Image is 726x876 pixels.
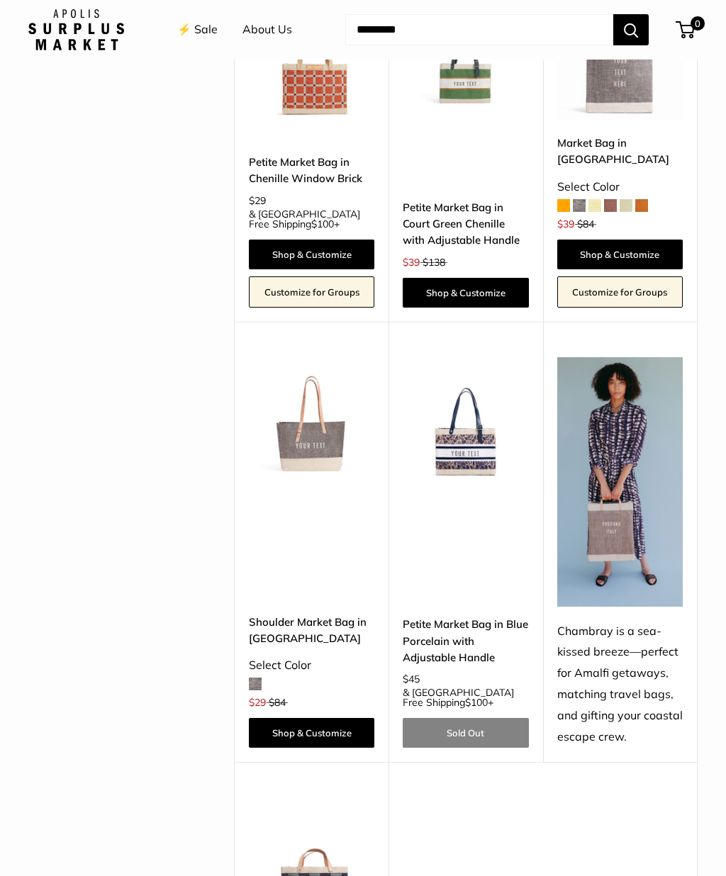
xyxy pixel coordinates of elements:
[403,616,528,666] a: Petite Market Bag in Blue Porcelain with Adjustable Handle
[613,14,649,45] button: Search
[557,621,683,748] div: Chambray is a sea-kissed breeze—perfect for Amalfi getaways, matching travel bags, and gifting yo...
[403,673,420,685] span: $45
[557,276,683,308] a: Customize for Groups
[557,240,683,269] a: Shop & Customize
[249,696,266,709] span: $29
[177,19,218,40] a: ⚡️ Sale
[28,9,124,50] img: Apolis: Surplus Market
[403,357,528,483] a: description_Make it yours with custom printed text.description_Transform your everyday errands in...
[557,176,683,198] div: Select Color
[345,14,613,45] input: Search...
[249,194,266,207] span: $29
[311,218,334,230] span: $100
[557,357,683,607] img: Chambray is a sea-kissed breeze—perfect for Amalfi getaways, matching travel bags, and gifting yo...
[677,21,695,38] a: 0
[691,16,705,30] span: 0
[249,614,374,647] a: Shoulder Market Bag in [GEOGRAPHIC_DATA]
[403,687,528,707] span: & [GEOGRAPHIC_DATA] Free Shipping +
[423,256,445,269] span: $138
[269,696,286,709] span: $84
[249,357,374,483] img: description_Our first Chambray Shoulder Market Bag
[403,199,528,249] a: Petite Market Bag in Court Green Chenille with Adjustable Handle
[249,655,374,676] div: Select Color
[403,256,420,269] span: $39
[249,718,374,748] a: Shop & Customize
[465,696,488,709] span: $100
[557,218,574,230] span: $39
[242,19,292,40] a: About Us
[249,209,374,229] span: & [GEOGRAPHIC_DATA] Free Shipping +
[249,154,374,187] a: Petite Market Bag in Chenille Window Brick
[403,718,528,748] a: Sold Out
[249,357,374,483] a: description_Our first Chambray Shoulder Market Bagdescription_Adjustable soft leather handle
[403,278,528,308] a: Shop & Customize
[249,240,374,269] a: Shop & Customize
[577,218,594,230] span: $84
[403,357,528,483] img: description_Make it yours with custom printed text.
[557,135,683,168] a: Market Bag in [GEOGRAPHIC_DATA]
[249,276,374,308] a: Customize for Groups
